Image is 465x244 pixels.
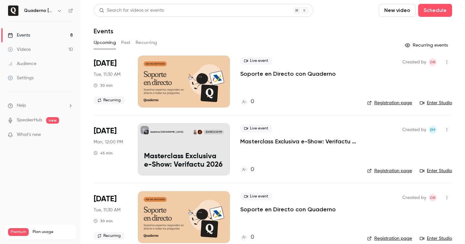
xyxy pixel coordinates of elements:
iframe: Noticeable Trigger [65,132,73,138]
div: Audience [8,61,36,67]
span: Recurring [94,96,125,104]
span: Created by [402,194,426,202]
a: Enter Studio [420,168,452,174]
button: New video [379,4,416,17]
h1: Events [94,27,113,35]
span: [DATE] [94,58,117,69]
span: Plan usage [33,229,73,235]
a: Registration page [367,168,412,174]
a: Registration page [367,235,412,242]
div: Settings [8,75,34,81]
div: Search for videos or events [99,7,164,14]
span: Tue, 11:30 AM [94,207,120,213]
span: EM [430,126,435,134]
img: Jairo Fumero [193,130,197,134]
a: Enter Studio [420,235,452,242]
img: Carlos Hernández [198,130,202,134]
div: Videos [8,46,31,53]
div: Nov 3 Mon, 12:00 PM (Europe/Madrid) [94,123,128,175]
span: OR [430,58,436,66]
span: [DATE] [94,194,117,204]
h4: 0 [251,165,254,174]
h4: 0 [251,233,254,242]
span: Live event [240,193,272,200]
a: SpeakerHub [17,117,42,124]
div: Events [8,32,30,39]
h4: 0 [251,97,254,106]
li: help-dropdown-opener [8,102,73,109]
a: 0 [240,97,254,106]
span: Premium [8,228,29,236]
span: Created by [402,58,426,66]
span: What's new [17,131,41,138]
a: Registration page [367,100,412,106]
a: Soporte en Directo con Quaderno [240,70,336,78]
a: 0 [240,165,254,174]
button: Recurring events [402,40,452,50]
span: Recurring [94,232,125,240]
span: [DATE] 12:00 PM [204,130,223,134]
div: 30 min [94,218,113,224]
div: Oct 21 Tue, 11:30 AM (Europe/Madrid) [94,56,128,107]
span: [DATE] [94,126,117,136]
button: Recurring [136,38,157,48]
p: Masterclass Exclusiva e-Show: Verifactu 2026 [144,152,224,169]
span: OR [430,194,436,202]
a: Soporte en Directo con Quaderno [240,205,336,213]
a: Masterclass Exclusiva e-Show: Verifactu 2026 [240,138,357,145]
a: 0 [240,233,254,242]
div: 45 min [94,150,113,156]
a: Masterclass Exclusiva e-Show: Verifactu 2026Quaderno [GEOGRAPHIC_DATA]Carlos HernándezJairo Fumer... [138,123,230,175]
button: Schedule [418,4,452,17]
span: Olivia Rose [429,194,437,202]
span: Mon, 12:00 PM [94,139,123,145]
span: Help [17,102,26,109]
a: Enter Studio [420,100,452,106]
img: Quaderno España [8,6,18,16]
h6: Quaderno [GEOGRAPHIC_DATA] [24,7,54,14]
button: Past [121,38,130,48]
button: Upcoming [94,38,116,48]
span: Tue, 11:30 AM [94,71,120,78]
span: new [46,117,59,124]
span: Olivia Rose [429,58,437,66]
span: Created by [402,126,426,134]
div: Nov 4 Tue, 11:30 AM (Europe/Madrid) [94,191,128,243]
span: Live event [240,57,272,65]
span: Live event [240,125,272,132]
span: Eileen McRae [429,126,437,134]
div: 30 min [94,83,113,88]
p: Quaderno [GEOGRAPHIC_DATA] [150,130,183,134]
